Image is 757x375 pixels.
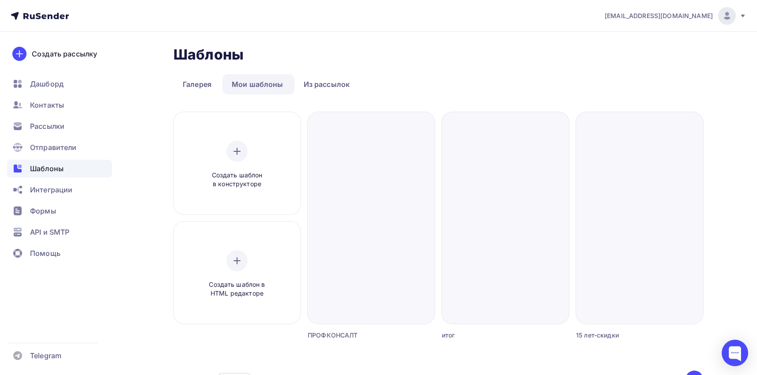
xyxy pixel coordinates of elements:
div: итог [442,331,537,340]
a: Из рассылок [294,74,359,94]
a: Галерея [173,74,221,94]
span: Шаблоны [30,163,64,174]
a: Шаблоны [7,160,112,177]
div: ПРОФКОНСАЛТ [308,331,403,340]
h2: Шаблоны [173,46,244,64]
a: Дашборд [7,75,112,93]
span: Создать шаблон в конструкторе [195,171,279,189]
span: Отправители [30,142,77,153]
div: Создать рассылку [32,49,97,59]
a: Отправители [7,139,112,156]
a: Мои шаблоны [222,74,293,94]
a: Формы [7,202,112,220]
span: Контакты [30,100,64,110]
span: Формы [30,206,56,216]
span: [EMAIL_ADDRESS][DOMAIN_NAME] [605,11,713,20]
span: API и SMTP [30,227,69,237]
a: Контакты [7,96,112,114]
span: Создать шаблон в HTML редакторе [195,280,279,298]
span: Интеграции [30,184,72,195]
span: Дашборд [30,79,64,89]
span: Telegram [30,350,61,361]
span: Рассылки [30,121,64,131]
a: [EMAIL_ADDRESS][DOMAIN_NAME] [605,7,746,25]
a: Рассылки [7,117,112,135]
span: Помощь [30,248,60,259]
div: 15 лет-скидки [576,331,671,340]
